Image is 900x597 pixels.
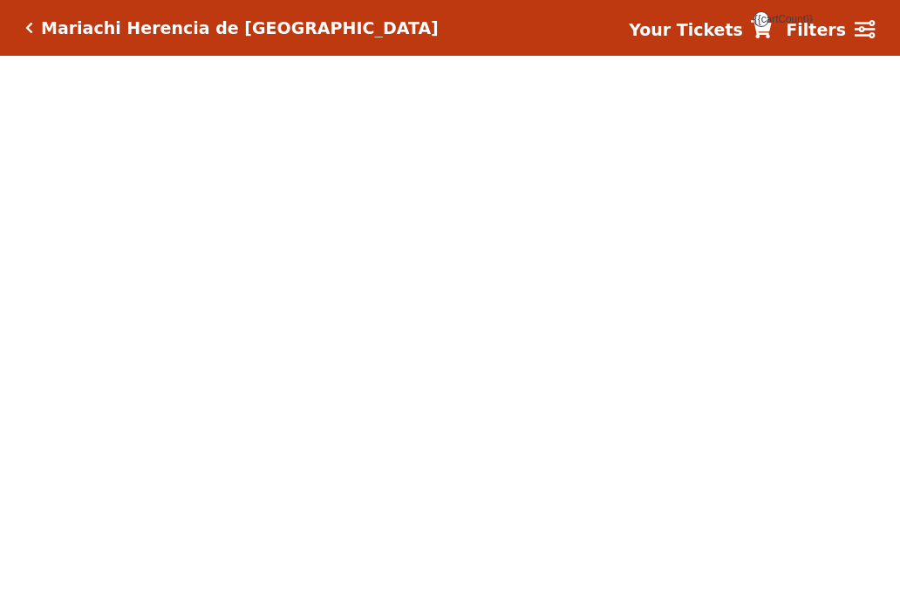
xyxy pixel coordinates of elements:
[629,20,743,39] strong: Your Tickets
[786,17,875,43] a: Filters
[25,22,33,34] a: Click here to go back to filters
[41,18,439,38] h5: Mariachi Herencia de [GEOGRAPHIC_DATA]
[629,17,772,43] a: Your Tickets {{cartCount}}
[753,11,769,27] span: {{cartCount}}
[786,20,846,39] strong: Filters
